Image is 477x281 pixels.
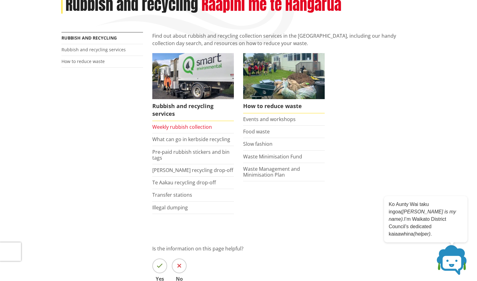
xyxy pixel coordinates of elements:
a: What can go in kerbside recycling [152,136,230,143]
a: Food waste [243,128,270,135]
p: Find out about rubbish and recycling collection services in the [GEOGRAPHIC_DATA], including our ... [152,32,416,47]
a: [PERSON_NAME] recycling drop-off [152,167,233,174]
a: Rubbish and recycling services [152,53,234,121]
span: How to reduce waste [243,99,325,113]
em: ([PERSON_NAME] is my name). [389,209,456,222]
img: Reducing waste [243,53,325,99]
a: Waste Management and Minimisation Plan [243,166,300,178]
a: Illegal dumping [152,204,188,211]
a: Rubbish and recycling services [61,47,126,52]
p: Is the information on this page helpful? [152,245,416,252]
a: How to reduce waste [61,58,105,64]
a: Te Aakau recycling drop-off [152,179,216,186]
img: Rubbish and recycling services [152,53,234,99]
a: How to reduce waste [243,53,325,113]
a: Transfer stations [152,191,192,198]
a: Weekly rubbish collection [152,124,212,130]
a: Pre-paid rubbish stickers and bin tags [152,149,230,161]
a: Rubbish and recycling [61,35,117,41]
p: Ko Aunty Wai taku ingoa I’m Waikato District Council’s dedicated kaiaawhina . [389,201,463,238]
a: Waste Minimisation Fund [243,153,302,160]
em: (helper) [413,231,430,237]
span: Rubbish and recycling services [152,99,234,121]
a: Slow fashion [243,140,272,147]
a: Events and workshops [243,116,296,123]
